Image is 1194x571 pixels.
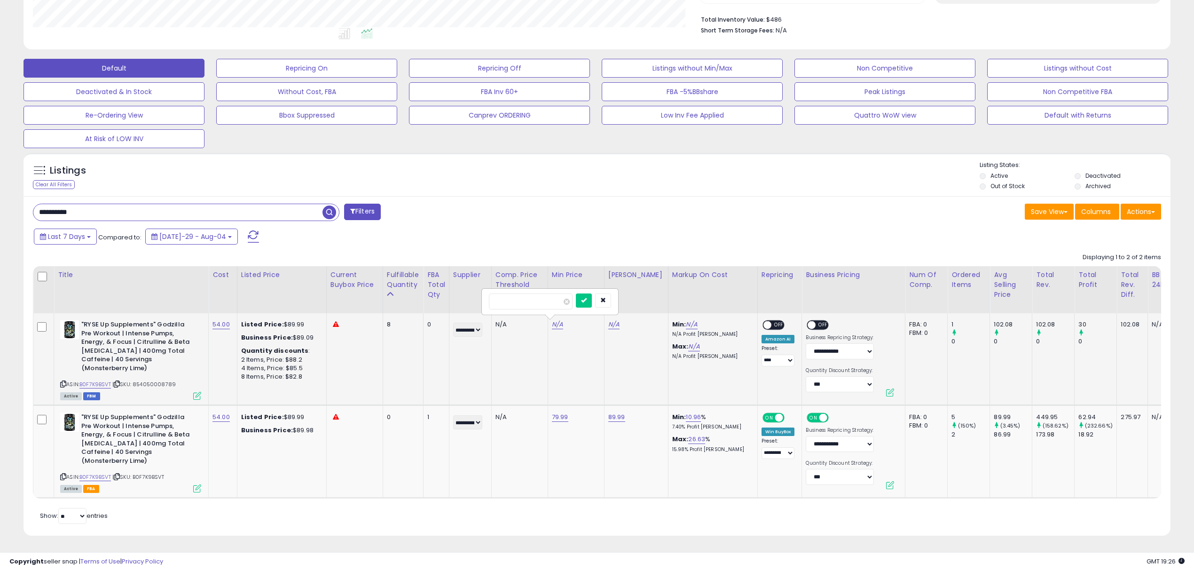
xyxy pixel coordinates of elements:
[1078,337,1116,346] div: 0
[387,270,419,290] div: Fulfillable Quantity
[241,270,322,280] div: Listed Price
[1036,320,1074,329] div: 102.08
[672,413,750,430] div: %
[216,82,397,101] button: Without Cost, FBA
[909,421,940,430] div: FBM: 0
[783,414,798,422] span: OFF
[806,427,874,434] label: Business Repricing Strategy:
[987,82,1168,101] button: Non Competitive FBA
[1078,320,1116,329] div: 30
[994,320,1032,329] div: 102.08
[672,424,750,430] p: 7.40% Profit [PERSON_NAME]
[409,106,590,125] button: Canprev ORDERING
[241,333,293,342] b: Business Price:
[48,232,85,241] span: Last 7 Days
[24,82,204,101] button: Deactivated & In Stock
[552,320,563,329] a: N/A
[344,204,381,220] button: Filters
[994,430,1032,439] div: 86.99
[241,364,319,373] div: 4 Items, Price: $85.5
[1085,182,1111,190] label: Archived
[994,270,1028,300] div: Avg Selling Price
[241,346,309,355] b: Quantity discounts
[79,473,111,481] a: B0F7K9BSVT
[1043,422,1068,429] small: (158.62%)
[672,412,686,421] b: Min:
[672,320,686,329] b: Min:
[762,438,795,459] div: Preset:
[672,435,750,452] div: %
[951,430,990,439] div: 2
[987,106,1168,125] button: Default with Returns
[1083,253,1161,262] div: Displaying 1 to 2 of 2 items
[387,320,416,329] div: 8
[495,270,544,290] div: Comp. Price Threshold
[958,422,976,429] small: (150%)
[794,106,975,125] button: Quattro WoW view
[668,266,757,313] th: The percentage added to the cost of goods (COGS) that forms the calculator for Min & Max prices.
[990,182,1025,190] label: Out of Stock
[608,320,620,329] a: N/A
[771,321,786,329] span: OFF
[330,270,379,290] div: Current Buybox Price
[427,320,442,329] div: 0
[83,392,100,400] span: FBM
[409,82,590,101] button: FBA Inv 60+
[24,106,204,125] button: Re-Ordering View
[409,59,590,78] button: Repricing Off
[112,381,176,388] span: | SKU: 854050008789
[686,320,697,329] a: N/A
[40,511,108,520] span: Show: entries
[762,345,795,366] div: Preset:
[806,367,874,374] label: Quantity Discount Strategy:
[212,320,230,329] a: 54.00
[60,320,201,399] div: ASIN:
[24,59,204,78] button: Default
[806,270,901,280] div: Business Pricing
[83,485,99,493] span: FBA
[794,59,975,78] button: Non Competitive
[1121,320,1140,329] div: 102.08
[1078,413,1116,421] div: 62.94
[808,414,820,422] span: ON
[33,180,75,189] div: Clear All Filters
[241,426,293,435] b: Business Price:
[701,16,765,24] b: Total Inventory Value:
[816,321,831,329] span: OFF
[672,331,750,338] p: N/A Profit [PERSON_NAME]
[241,413,319,421] div: $89.99
[552,412,568,422] a: 79.99
[216,59,397,78] button: Repricing On
[1085,422,1113,429] small: (232.66%)
[58,270,204,280] div: Title
[686,412,701,422] a: 10.96
[241,426,319,435] div: $89.98
[1085,172,1121,180] label: Deactivated
[672,435,689,444] b: Max:
[672,270,754,280] div: Markup on Cost
[1075,204,1119,220] button: Columns
[1036,430,1074,439] div: 173.98
[60,485,82,493] span: All listings currently available for purchase on Amazon
[427,270,445,300] div: FBA Total Qty
[806,460,874,467] label: Quantity Discount Strategy:
[145,229,238,245] button: [DATE]-29 - Aug-04
[387,413,416,421] div: 0
[1121,413,1140,421] div: 275.97
[951,320,990,329] div: 1
[1121,204,1161,220] button: Actions
[1025,204,1074,220] button: Save View
[98,233,141,242] span: Compared to:
[495,320,541,329] div: N/A
[763,414,775,422] span: ON
[1036,337,1074,346] div: 0
[608,270,664,280] div: [PERSON_NAME]
[81,320,196,375] b: "RYSE Up Supplements" Godzilla Pre Workout | Intense Pumps, Energy, & Focus | Citrulline & Beta [...
[980,161,1170,170] p: Listing States:
[34,229,97,245] button: Last 7 Days
[241,412,284,421] b: Listed Price:
[112,473,164,481] span: | SKU: B0F7K9BSVT
[453,270,487,280] div: Supplier
[79,381,111,389] a: B0F7K9BSVT
[1152,320,1183,329] div: N/A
